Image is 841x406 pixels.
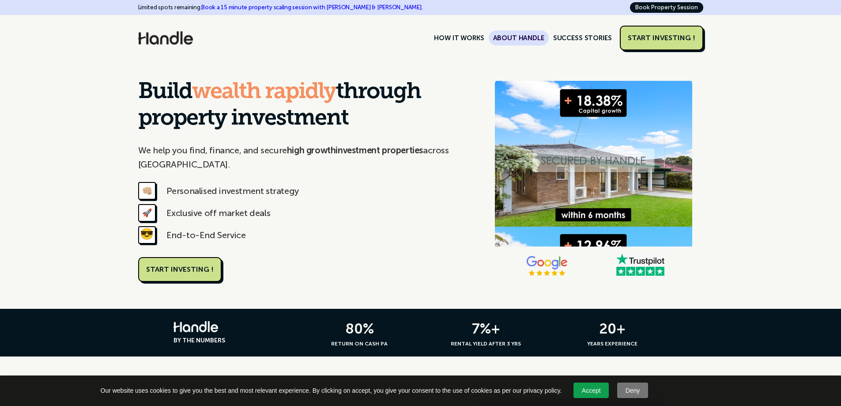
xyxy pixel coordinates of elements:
a: HOW IT WORKS [430,30,488,46]
h6: RETURN ON CASH PA [300,340,419,348]
h3: 80% [300,322,419,335]
span: Our website uses cookies to give you the best and most relevant experience. By clicking on accept... [101,386,562,395]
h3: 7%+ [426,322,546,335]
a: Book a 15 minute property scaling session with [PERSON_NAME] & [PERSON_NAME]. [201,4,422,11]
span: wealth rapidly [192,81,336,104]
div: START INVESTING ! [628,34,695,42]
a: Book Property Session [630,2,703,13]
div: 👊🏼 [138,182,156,200]
div: Limited spots remaining. [138,2,423,12]
div: End-to-End Service [166,228,246,242]
a: START INVESTING ! [620,26,703,50]
a: Accept [573,383,609,398]
div: Exclusive off market deals [166,206,271,220]
a: ABOUT HANDLE [489,30,549,46]
a: Deny [617,383,648,398]
h3: 20+ [553,322,672,335]
a: START INVESTING ! [138,257,222,282]
p: We help you find, finance, and secure across [GEOGRAPHIC_DATA]. [138,143,467,171]
a: SUCCESS STORIES [549,30,616,46]
strong: 😎 [140,231,154,239]
h6: YEARS EXPERIENCE [553,340,672,348]
div: Personalised investment strategy [166,184,299,198]
h6: RENTAL YIELD AFTER 3 YRS [426,340,546,348]
div: 🚀 [138,204,156,222]
strong: high growth [287,145,336,156]
h6: BY THE NUMBERS [173,337,293,345]
strong: investment properties [336,145,423,156]
h1: Build through property investment [138,80,467,133]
